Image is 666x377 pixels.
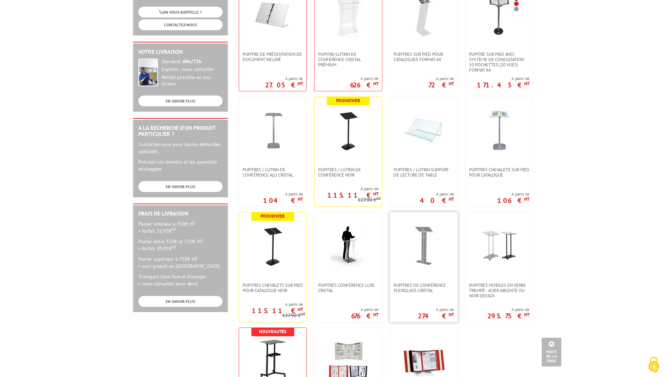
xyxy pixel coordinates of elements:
[373,191,378,197] sup: HT
[469,283,529,298] span: Pupitres mobiles en verre trempé - acier argenté ou noir Design
[301,311,305,316] sup: HT
[373,81,378,87] sup: HT
[318,52,378,67] span: Pupitre/Lutrin de conférence-Cristal Prémium
[161,59,223,65] div: Standard :
[250,223,296,269] img: PUPITRES CHEVALETS SUR PIED POUR CATALOGUE NOIR
[428,83,454,87] p: 72 €
[263,198,303,203] p: 104 €
[250,107,296,153] img: Pupitres / lutrin de conférence Alu Cristal
[325,107,371,153] img: Pupitres / lutrin de conférence Noir
[477,76,529,81] span: A partir de
[243,52,303,62] span: Pupitre de présentation de document incliné
[524,81,529,87] sup: HT
[138,220,223,234] p: Panier inférieur à 350€ HT
[466,283,533,298] a: Pupitres mobiles en verre trempé - acier argenté ou noir Design
[351,314,378,318] p: 676 €
[449,196,454,202] sup: HT
[524,312,529,318] sup: HT
[394,283,454,293] span: Pupitres de conférence plexiglass-cristal
[259,329,286,335] b: Nouveautés
[315,167,382,178] a: Pupitres / lutrin de conférence Noir
[138,238,223,252] p: Panier entre 350€ et 750€ HT
[265,83,303,87] p: 27.05 €
[318,283,378,293] span: Pupitres Conférence Luxe Cristal
[138,141,223,155] p: Contactez-nous pour toutes demandes spéciales
[401,107,447,153] img: Pupitres / Lutrin support de lecture de table
[449,81,454,87] sup: HT
[476,223,522,269] img: Pupitres mobiles en verre trempé - acier argenté ou noir Design
[138,273,223,287] p: Transport Dom-Tom et Etranger
[315,186,378,192] span: A partir de
[420,191,454,197] span: A partir de
[376,196,381,201] sup: HT
[469,167,529,178] span: PUPITRES CHEVALETS SUR PIED POUR CATALOGUE
[487,307,529,312] span: A partir de
[469,52,529,73] span: Pupitre sur pied avec système de consultation 10 pochettes (20 vues) format A4
[641,353,666,377] button: Cookies (fenêtre modale)
[172,244,176,249] sup: HT
[252,309,303,313] p: 115.11 €
[476,107,522,153] img: PUPITRES CHEVALETS SUR PIED POUR CATALOGUE
[418,307,454,312] span: A partir de
[428,76,454,81] span: A partir de
[298,81,303,87] sup: HT
[298,306,303,312] sup: HT
[161,66,223,73] div: Express : nous consulter
[298,196,303,202] sup: HT
[390,167,457,178] a: Pupitres / Lutrin support de lecture de table
[138,7,223,18] a: ON VOUS RAPPELLE ?
[466,167,533,178] a: PUPITRES CHEVALETS SUR PIED POUR CATALOGUE
[138,158,223,172] p: Précisez vos besoins et les quantités envisagées
[172,227,176,232] sup: HT
[351,307,378,312] span: A partir de
[315,52,382,67] a: Pupitre/Lutrin de conférence-Cristal Prémium
[138,19,223,30] a: CONTACTEZ-NOUS
[524,196,529,202] sup: HT
[239,167,306,178] a: Pupitres / lutrin de conférence Alu Cristal
[318,167,378,178] span: Pupitres / lutrin de conférence Noir
[138,95,223,106] a: EN SAVOIR PLUS
[477,83,529,87] p: 171.45 €
[183,58,202,65] strong: 48h/72h
[418,314,454,318] p: 274 €
[497,191,529,197] span: A partir de
[315,283,382,293] a: Pupitres Conférence Luxe Cristal
[261,213,285,219] b: Promoweb
[265,76,303,81] span: A partir de
[138,263,219,269] span: > port gratuit en [GEOGRAPHIC_DATA]
[243,283,303,293] span: PUPITRES CHEVALETS SUR PIED POUR CATALOGUE NOIR
[138,256,223,270] p: Panier supérieur à 750€ HT
[239,52,306,62] a: Pupitre de présentation de document incliné
[449,312,454,318] sup: HT
[336,98,360,104] b: Promoweb
[497,198,529,203] p: 106 €
[138,296,223,307] a: EN SAVOIR PLUS
[138,211,223,217] h2: Frais de Livraison
[138,59,158,86] img: widget-livraison.jpg
[350,76,378,81] span: A partir de
[394,52,454,62] span: Pupitres sur pied pour catalogues format A4
[325,223,371,269] img: Pupitres Conférence Luxe Cristal
[350,83,378,87] p: 626 €
[239,302,303,307] span: A partir de
[282,313,305,318] p: 127.90 €
[373,312,378,318] sup: HT
[239,283,306,293] a: PUPITRES CHEVALETS SUR PIED POUR CATALOGUE NOIR
[138,245,176,252] span: > forfait 20.95€
[542,338,561,366] a: Haut de la page
[645,356,662,373] img: Cookies (fenêtre modale)
[420,198,454,203] p: 40 €
[243,167,303,178] span: Pupitres / lutrin de conférence Alu Cristal
[390,52,457,62] a: Pupitres sur pied pour catalogues format A4
[466,52,533,73] a: Pupitre sur pied avec système de consultation 10 pochettes (20 vues) format A4
[394,167,454,178] span: Pupitres / Lutrin support de lecture de table
[487,314,529,318] p: 295.75 €
[138,125,223,137] h2: A la recherche d'un produit particulier ?
[401,223,447,269] img: Pupitres de conférence plexiglass-cristal
[327,193,378,197] p: 115.11 €
[138,228,176,234] span: > forfait 16.95€
[390,283,457,293] a: Pupitres de conférence plexiglass-cristal
[138,181,223,192] a: EN SAVOIR PLUS
[161,74,223,87] div: Retrait possible en nos locaux
[138,280,198,287] span: > nous consulter pour devis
